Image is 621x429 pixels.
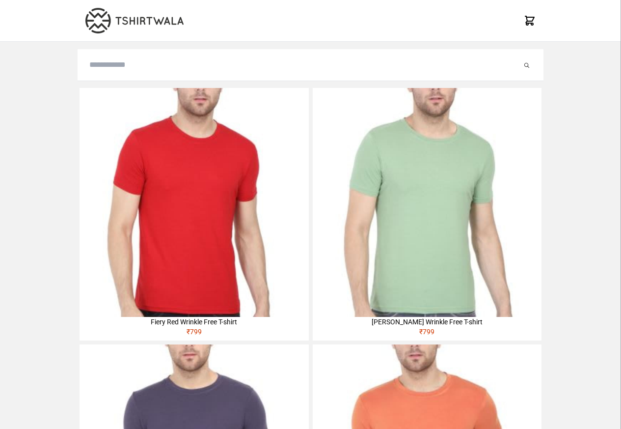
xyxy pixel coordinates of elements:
[85,8,184,33] img: TW-LOGO-400-104.png
[313,317,541,327] div: [PERSON_NAME] Wrinkle Free T-shirt
[80,88,308,317] img: 4M6A2225-320x320.jpg
[313,88,541,341] a: [PERSON_NAME] Wrinkle Free T-shirt₹799
[80,317,308,327] div: Fiery Red Wrinkle Free T-shirt
[313,327,541,341] div: ₹ 799
[80,327,308,341] div: ₹ 799
[313,88,541,317] img: 4M6A2211-320x320.jpg
[80,88,308,341] a: Fiery Red Wrinkle Free T-shirt₹799
[522,59,532,71] button: Submit your search query.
